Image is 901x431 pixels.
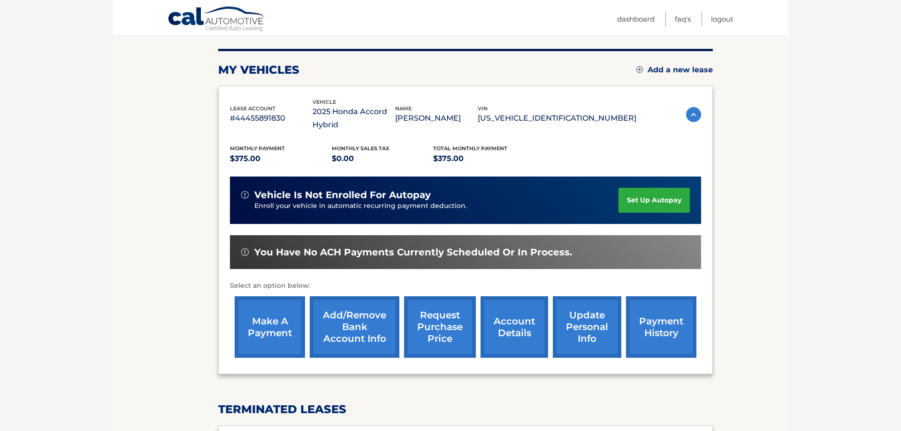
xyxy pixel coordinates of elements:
p: $375.00 [230,152,332,165]
a: Cal Automotive [168,6,266,33]
span: lease account [230,105,275,112]
span: name [395,105,412,112]
a: Add/Remove bank account info [310,296,399,358]
img: accordion-active.svg [686,107,701,122]
a: Dashboard [617,11,655,27]
span: Monthly Payment [230,145,285,152]
span: vin [478,105,488,112]
p: Select an option below: [230,280,701,292]
a: make a payment [235,296,305,358]
a: Add a new lease [636,65,713,75]
span: You have no ACH payments currently scheduled or in process. [254,246,572,258]
p: $0.00 [332,152,434,165]
p: 2025 Honda Accord Hybrid [313,105,395,131]
a: payment history [626,296,696,358]
p: [PERSON_NAME] [395,112,478,125]
img: alert-white.svg [241,248,249,256]
a: request purchase price [404,296,476,358]
span: vehicle [313,99,336,105]
p: #44455891830 [230,112,313,125]
img: add.svg [636,66,643,73]
a: Logout [711,11,733,27]
h2: my vehicles [218,63,299,77]
a: account details [481,296,548,358]
span: Monthly sales Tax [332,145,389,152]
span: Total Monthly Payment [433,145,507,152]
span: vehicle is not enrolled for autopay [254,189,431,201]
p: $375.00 [433,152,535,165]
h2: terminated leases [218,402,713,416]
a: FAQ's [675,11,691,27]
a: update personal info [553,296,621,358]
p: Enroll your vehicle in automatic recurring payment deduction. [254,201,618,211]
img: alert-white.svg [241,191,249,199]
a: set up autopay [618,188,690,213]
p: [US_VEHICLE_IDENTIFICATION_NUMBER] [478,112,636,125]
